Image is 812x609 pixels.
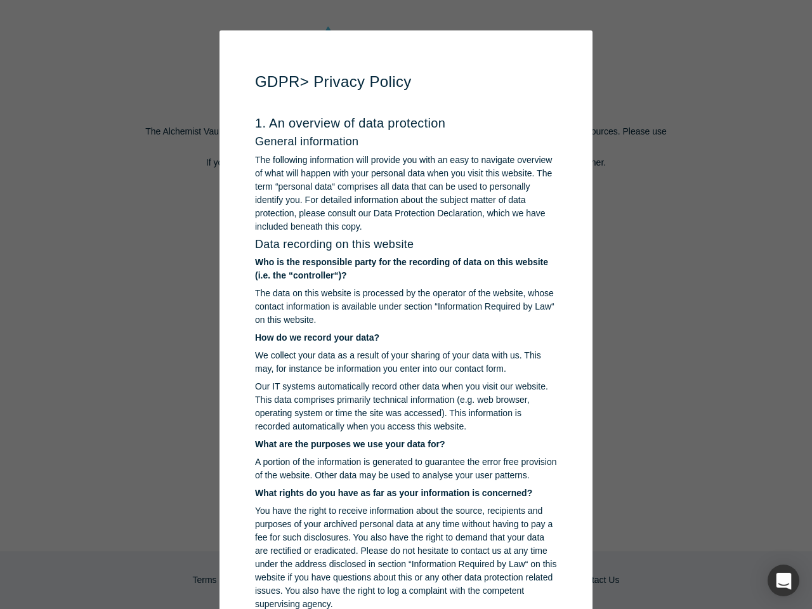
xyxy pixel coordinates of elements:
[255,287,557,327] p: The data on this website is processed by the operator of the website, whose contact information i...
[255,488,532,498] strong: What rights do you have as far as your information is concerned?
[255,455,557,482] p: A portion of the information is generated to guarantee the error free provision of the website. O...
[255,115,557,131] h2: 1. An overview of data protection
[255,439,445,449] strong: What are the purposes we use your data for?
[255,380,557,433] p: Our IT systems automatically record other data when you visit our website. This data comprises pr...
[255,332,379,343] strong: How do we record your data?
[255,349,557,376] p: We collect your data as a result of your sharing of your data with us. This may, for instance be ...
[255,70,557,93] h1: GDPR > Privacy Policy
[255,238,557,252] h3: Data recording on this website
[255,154,557,233] p: The following information will provide you with an easy to navigate overview of what will happen ...
[255,135,557,149] h3: General information
[255,257,548,280] strong: Who is the responsible party for the recording of data on this website (i.e. the “controller“)?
